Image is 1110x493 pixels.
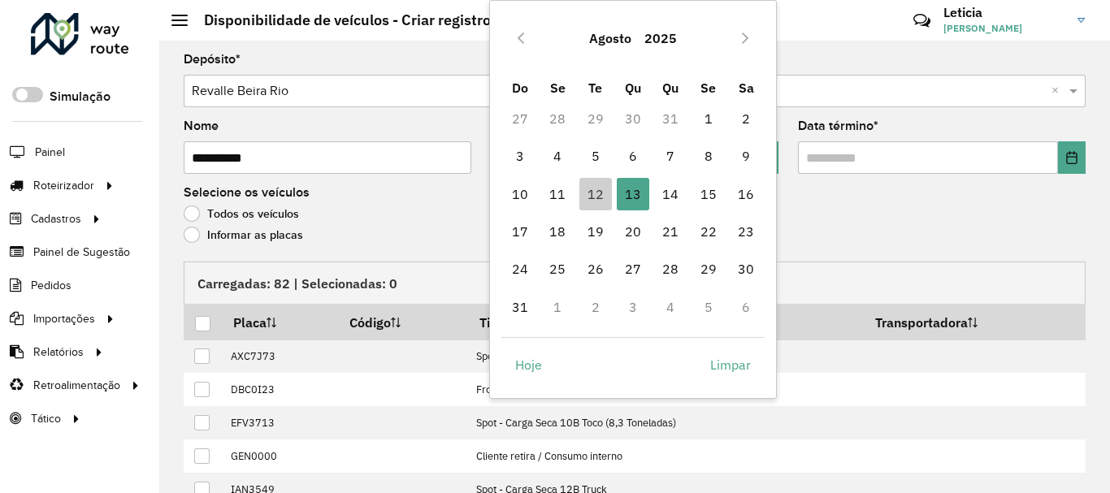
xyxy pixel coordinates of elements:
[539,250,576,288] td: 25
[654,178,687,210] span: 14
[690,175,727,213] td: 15
[696,348,765,381] button: Limpar
[614,137,652,175] td: 6
[652,175,689,213] td: 14
[515,355,542,374] span: Hoje
[35,144,65,161] span: Painel
[692,253,725,285] span: 29
[501,175,539,213] td: 10
[727,250,765,288] td: 30
[222,373,337,406] td: DBC0I23
[614,175,652,213] td: 13
[652,250,689,288] td: 28
[504,215,536,248] span: 17
[654,253,687,285] span: 28
[943,21,1065,36] span: [PERSON_NAME]
[588,80,602,96] span: Te
[692,140,725,172] span: 8
[690,250,727,288] td: 29
[727,175,765,213] td: 16
[468,373,864,406] td: Frota - Baú 6 Baias 3/4 Toco
[864,305,1086,339] th: Transportadora
[539,288,576,326] td: 1
[33,244,130,261] span: Painel de Sugestão
[727,137,765,175] td: 9
[692,102,725,135] span: 1
[798,116,878,136] label: Data término
[33,377,120,394] span: Retroalimentação
[550,80,566,96] span: Se
[222,406,337,439] td: EFV3713
[652,137,689,175] td: 7
[904,3,939,38] a: Contato Rápido
[222,439,337,473] td: GEN0000
[730,253,762,285] span: 30
[579,178,612,210] span: 12
[539,100,576,137] td: 28
[614,250,652,288] td: 27
[692,178,725,210] span: 15
[576,213,614,250] td: 19
[1058,141,1086,174] button: Choose Date
[652,213,689,250] td: 21
[1051,81,1065,101] span: Clear all
[690,213,727,250] td: 22
[184,227,303,243] label: Informar as placas
[617,215,649,248] span: 20
[184,205,299,222] label: Todos os veículos
[184,183,310,202] label: Selecione os veículos
[614,288,652,326] td: 3
[541,178,574,210] span: 11
[541,215,574,248] span: 18
[33,344,84,361] span: Relatórios
[468,439,864,473] td: Cliente retira / Consumo interno
[468,406,864,439] td: Spot - Carga Seca 10B Toco (8,3 Toneladas)
[468,339,864,373] td: Spot - Frota Leve
[512,80,528,96] span: Do
[541,253,574,285] span: 25
[730,140,762,172] span: 9
[576,250,614,288] td: 26
[504,291,536,323] span: 31
[31,277,72,294] span: Pedidos
[710,355,751,374] span: Limpar
[662,80,679,96] span: Qu
[690,137,727,175] td: 8
[690,288,727,326] td: 5
[625,80,641,96] span: Qu
[504,253,536,285] span: 24
[184,262,1086,304] div: Carregadas: 82 | Selecionadas: 0
[501,213,539,250] td: 17
[50,87,111,106] label: Simulação
[690,100,727,137] td: 1
[184,50,241,69] label: Depósito
[617,178,649,210] span: 13
[727,100,765,137] td: 2
[692,215,725,248] span: 22
[501,288,539,326] td: 31
[654,140,687,172] span: 7
[504,178,536,210] span: 10
[576,137,614,175] td: 5
[579,215,612,248] span: 19
[501,250,539,288] td: 24
[943,5,1065,20] h3: Leticia
[338,305,468,339] th: Código
[31,210,81,227] span: Cadastros
[617,140,649,172] span: 6
[638,19,683,58] button: Choose Year
[576,175,614,213] td: 12
[501,137,539,175] td: 3
[583,19,638,58] button: Choose Month
[222,305,337,339] th: Placa
[727,213,765,250] td: 23
[579,140,612,172] span: 5
[539,213,576,250] td: 18
[730,178,762,210] span: 16
[501,348,556,381] button: Hoje
[222,339,337,373] td: AXC7J73
[184,116,219,136] label: Nome
[576,288,614,326] td: 2
[33,177,94,194] span: Roteirizador
[730,102,762,135] span: 2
